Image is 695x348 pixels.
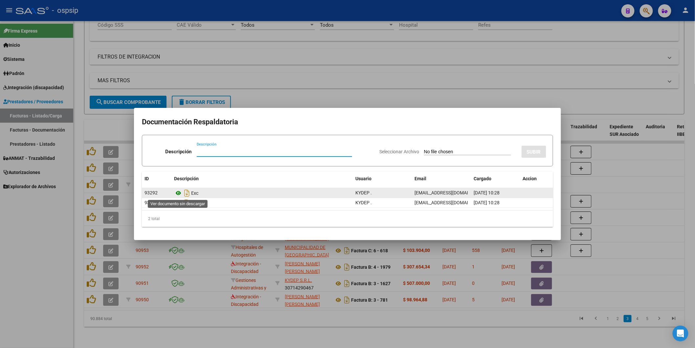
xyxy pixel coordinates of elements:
datatable-header-cell: Accion [520,172,553,186]
span: Descripción [174,176,199,181]
div: Open Intercom Messenger [673,326,688,341]
span: [EMAIL_ADDRESS][DOMAIN_NAME] [415,200,487,205]
span: ID [145,176,149,181]
span: [DATE] 10:28 [474,200,500,205]
i: Descargar documento [183,188,191,198]
span: Seleccionar Archivo [379,149,419,154]
datatable-header-cell: Usuario [353,172,412,186]
span: 93292 [145,190,158,195]
button: SUBIR [522,146,546,158]
span: KYDEP . [355,200,372,205]
datatable-header-cell: Cargado [471,172,520,186]
span: KYDEP . [355,190,372,195]
span: Accion [523,176,537,181]
span: SUBIR [527,149,541,155]
datatable-header-cell: Descripción [171,172,353,186]
span: [DATE] 10:28 [474,190,500,195]
span: 93291 [145,200,158,205]
p: Descripción [165,148,191,156]
span: Usuario [355,176,371,181]
div: 2 total [142,211,553,227]
div: Exc [174,188,350,198]
datatable-header-cell: ID [142,172,171,186]
h2: Documentación Respaldatoria [142,116,553,128]
i: Descargar documento [183,198,191,208]
datatable-header-cell: Email [412,172,471,186]
span: Cargado [474,176,491,181]
span: Email [415,176,426,181]
div: Doc [174,198,350,208]
span: [EMAIL_ADDRESS][DOMAIN_NAME] [415,190,487,195]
